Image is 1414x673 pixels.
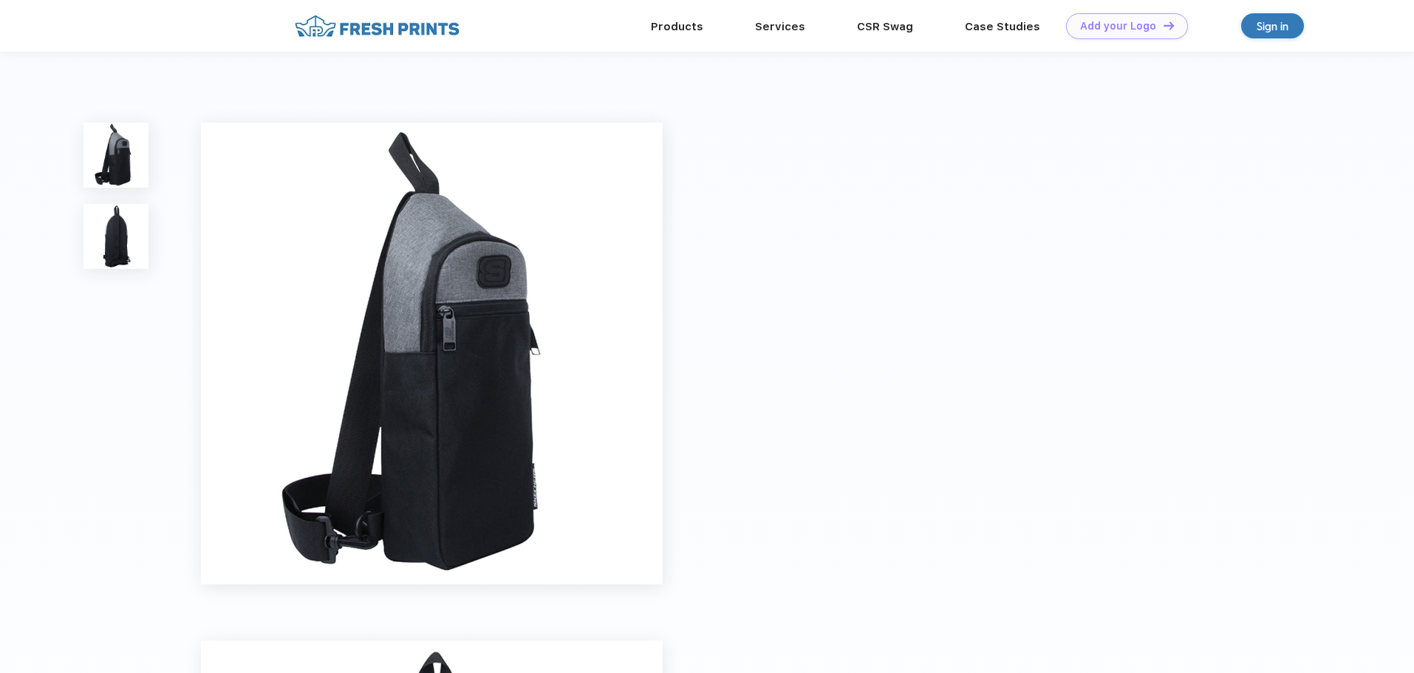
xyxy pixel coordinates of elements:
img: fo%20logo%202.webp [290,13,464,39]
img: func=resize&h=100 [83,123,148,188]
div: Add your Logo [1080,20,1156,33]
img: DT [1164,21,1174,30]
img: func=resize&h=640 [201,123,663,584]
a: Sign in [1241,13,1304,38]
div: Sign in [1257,18,1288,35]
a: Products [651,20,703,33]
img: func=resize&h=100 [83,204,148,269]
